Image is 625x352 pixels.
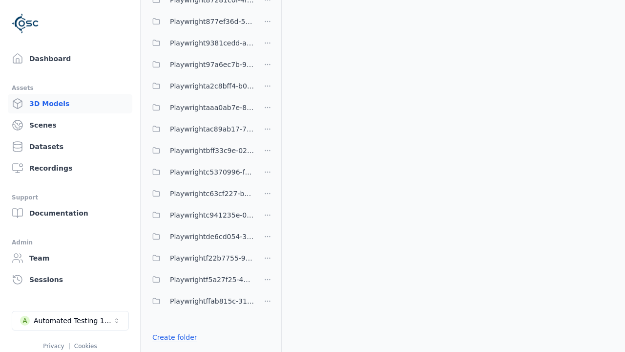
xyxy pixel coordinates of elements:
span: Playwright877ef36d-544b-4aa3-b5b5-859afc0cca29 [170,16,254,27]
div: Admin [12,237,128,248]
a: 3D Models [8,94,132,113]
button: Playwrightffab815c-3132-4ca9-9321-41b7911218bf [146,291,254,311]
span: Playwrightc5370996-fc8e-4363-a68c-af44e6d577c9 [170,166,254,178]
button: Create folder [146,329,203,346]
span: Playwrightc63cf227-b350-41d0-b87c-414ab19a80cd [170,188,254,199]
div: Assets [12,82,128,94]
a: Scenes [8,115,132,135]
a: Documentation [8,203,132,223]
a: Team [8,248,132,268]
a: Sessions [8,270,132,289]
a: Datasets [8,137,132,156]
span: Playwrightffab815c-3132-4ca9-9321-41b7911218bf [170,295,254,307]
button: Playwright9381cedd-ae9d-42be-86c6-0f4f6557f782 [146,33,254,53]
span: Playwright97a6ec7b-9dec-45d7-98ef-5e87a5181b08 [170,59,254,70]
span: Playwright9381cedd-ae9d-42be-86c6-0f4f6557f782 [170,37,254,49]
div: A [20,316,30,326]
div: Automated Testing 1 - Playwright [34,316,113,326]
a: Cookies [74,343,97,350]
span: Playwrightbff33c9e-02f1-4be8-8443-6e9f5334e6c0 [170,145,254,156]
a: Privacy [43,343,64,350]
button: Playwrightf5a27f25-4b21-40df-860f-4385a207a8a6 [146,270,254,289]
span: Playwrightac89ab17-7bbd-4282-bb63-b897c0b85846 [170,123,254,135]
img: Logo [12,10,39,37]
span: Playwrightc941235e-0b6c-43b1-9b5f-438aa732d279 [170,209,254,221]
div: Support [12,192,128,203]
button: Playwrightc63cf227-b350-41d0-b87c-414ab19a80cd [146,184,254,203]
button: Playwright97a6ec7b-9dec-45d7-98ef-5e87a5181b08 [146,55,254,74]
span: Playwrighta2c8bff4-b0e8-4fa5-90bf-e604fce5bc4d [170,80,254,92]
span: | [68,343,70,350]
a: Recordings [8,158,132,178]
button: Playwrightc941235e-0b6c-43b1-9b5f-438aa732d279 [146,205,254,225]
button: Playwright877ef36d-544b-4aa3-b5b5-859afc0cca29 [146,12,254,31]
button: Playwrightf22b7755-9f13-4c77-9466-1ba9964cd8f7 [146,248,254,268]
button: Playwrightaaa0ab7e-8b4b-4e11-b577-af0a429b69ce [146,98,254,117]
button: Playwrightde6cd054-3529-4dff-b662-7b152dabda49 [146,227,254,246]
button: Playwrightac89ab17-7bbd-4282-bb63-b897c0b85846 [146,119,254,139]
button: Select a workspace [12,311,129,330]
a: Create folder [152,332,197,342]
a: Dashboard [8,49,132,68]
button: Playwrighta2c8bff4-b0e8-4fa5-90bf-e604fce5bc4d [146,76,254,96]
span: Playwrightf5a27f25-4b21-40df-860f-4385a207a8a6 [170,274,254,286]
span: Playwrightde6cd054-3529-4dff-b662-7b152dabda49 [170,231,254,242]
button: Playwrightbff33c9e-02f1-4be8-8443-6e9f5334e6c0 [146,141,254,160]
span: Playwrightaaa0ab7e-8b4b-4e11-b577-af0a429b69ce [170,102,254,113]
button: Playwrightc5370996-fc8e-4363-a68c-af44e6d577c9 [146,162,254,182]
span: Playwrightf22b7755-9f13-4c77-9466-1ba9964cd8f7 [170,252,254,264]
